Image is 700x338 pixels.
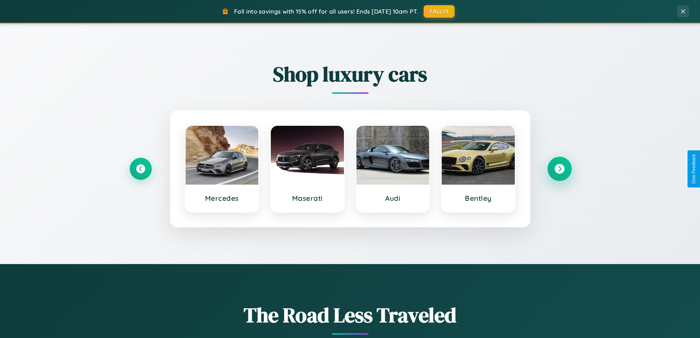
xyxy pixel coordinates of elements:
[364,194,422,203] h3: Audi
[278,194,337,203] h3: Maserati
[193,194,251,203] h3: Mercedes
[234,8,418,15] span: Fall into savings with 15% off for all users! Ends [DATE] 10am PT.
[424,5,455,18] button: FALL15
[130,60,571,88] h2: Shop luxury cars
[130,301,571,329] h1: The Road Less Traveled
[449,194,507,203] h3: Bentley
[691,154,696,184] div: Give Feedback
